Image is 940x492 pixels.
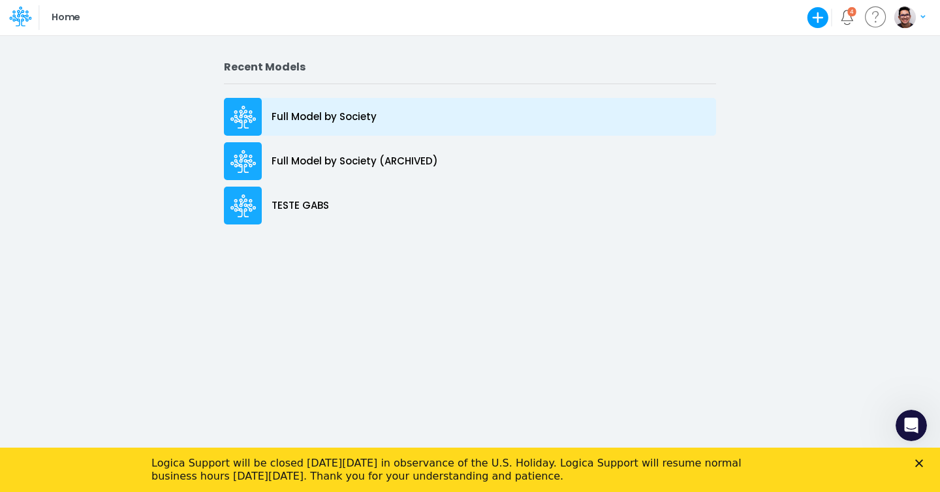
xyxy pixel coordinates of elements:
iframe: Intercom live chat [896,410,927,441]
p: Full Model by Society (ARCHIVED) [272,154,438,169]
p: Full Model by Society [272,110,377,125]
h2: Recent Models [224,61,716,73]
a: TESTE GABS [224,183,716,228]
div: Close [915,12,928,20]
p: TESTE GABS [272,198,329,213]
p: Home [52,10,80,25]
div: 4 unread items [850,8,854,14]
a: Notifications [839,10,854,25]
a: Full Model by Society (ARCHIVED) [224,139,716,183]
div: Logica Support will be closed [DATE][DATE] in observance of the U.S. Holiday. Logica Support will... [151,9,768,35]
a: Full Model by Society [224,95,716,139]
